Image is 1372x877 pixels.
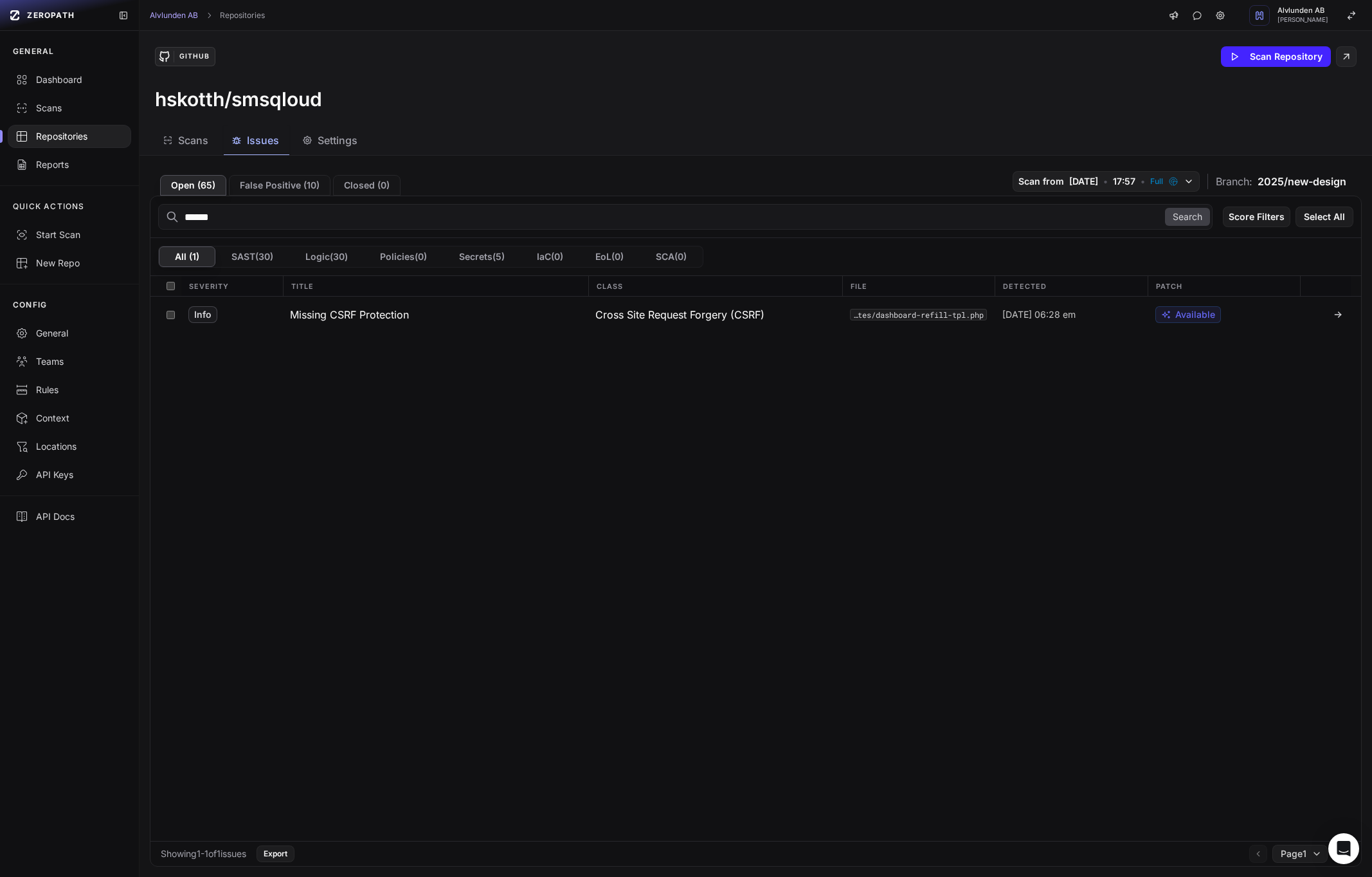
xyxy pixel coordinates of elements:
span: Settings [318,133,357,148]
span: Page 1 [1281,847,1306,860]
p: QUICK ACTIONS [13,201,85,212]
a: Repositories [220,10,265,21]
a: Alvlunden AB [150,10,198,21]
button: Missing CSRF Protection [282,297,588,333]
div: Open Intercom Messenger [1328,833,1359,864]
div: API Docs [15,510,123,523]
button: code/templates/dashboard-refill-tpl.php [850,309,987,320]
div: Title [283,276,588,296]
a: ZEROPATH [5,5,108,26]
p: CONFIG [13,300,47,310]
span: • [1141,175,1145,188]
button: SCA(0) [640,246,703,267]
span: Scan from [1018,175,1064,188]
span: Scans [178,133,208,148]
button: Open (65) [160,175,226,196]
button: SAST(30) [215,246,289,267]
h3: hskotth/smsqloud [155,88,322,111]
button: Page1 [1272,845,1328,863]
h3: Missing CSRF Protection [290,307,409,322]
span: Cross Site Request Forgery (CSRF) [595,307,764,322]
button: All (1) [159,246,215,267]
button: EoL(0) [579,246,640,267]
button: Scan Repository [1221,46,1331,67]
div: Class [588,276,842,296]
span: [DATE] 06:28 em [1002,308,1076,321]
button: Score Filters [1223,207,1290,227]
div: GitHub [174,51,215,62]
div: Patch [1148,276,1300,296]
span: 2025/new-design [1258,174,1346,189]
div: Rules [15,383,123,396]
svg: chevron right, [204,11,213,20]
div: Start Scan [15,228,123,241]
nav: breadcrumb [150,10,265,21]
button: Search [1165,208,1210,226]
div: Reports [15,158,123,171]
div: Locations [15,440,123,453]
div: Severity [181,276,283,296]
div: Dashboard [15,73,123,86]
span: 17:57 [1113,175,1135,188]
div: New Repo [15,257,123,270]
span: [PERSON_NAME] [1277,17,1328,23]
div: File [842,276,995,296]
span: [DATE] [1069,175,1098,188]
div: Showing 1 - 1 of 1 issues [161,847,246,860]
button: Policies(0) [364,246,443,267]
button: Scan from [DATE] • 17:57 • Full [1013,171,1200,192]
button: Logic(30) [289,246,364,267]
div: Repositories [15,130,123,143]
div: Detected [995,276,1147,296]
span: ZEROPATH [27,10,75,21]
span: Issues [247,133,279,148]
span: Alvlunden AB [1277,7,1328,14]
span: • [1103,175,1108,188]
span: Info [188,306,217,323]
button: Secrets(5) [443,246,521,267]
button: IaC(0) [521,246,579,267]
span: Full [1150,176,1163,187]
button: False Positive (10) [229,175,330,196]
button: Closed (0) [333,175,401,196]
span: Available [1175,308,1215,321]
div: Scans [15,102,123,115]
div: API Keys [15,468,123,481]
p: GENERAL [13,46,54,57]
div: Context [15,412,123,425]
button: Select All [1295,207,1353,227]
span: Branch: [1216,174,1252,189]
button: Export [257,845,294,862]
div: Teams [15,355,123,368]
div: Info Missing CSRF Protection Cross Site Request Forgery (CSRF) code/templates/dashboard-refill-tp... [150,297,1361,333]
div: General [15,327,123,340]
